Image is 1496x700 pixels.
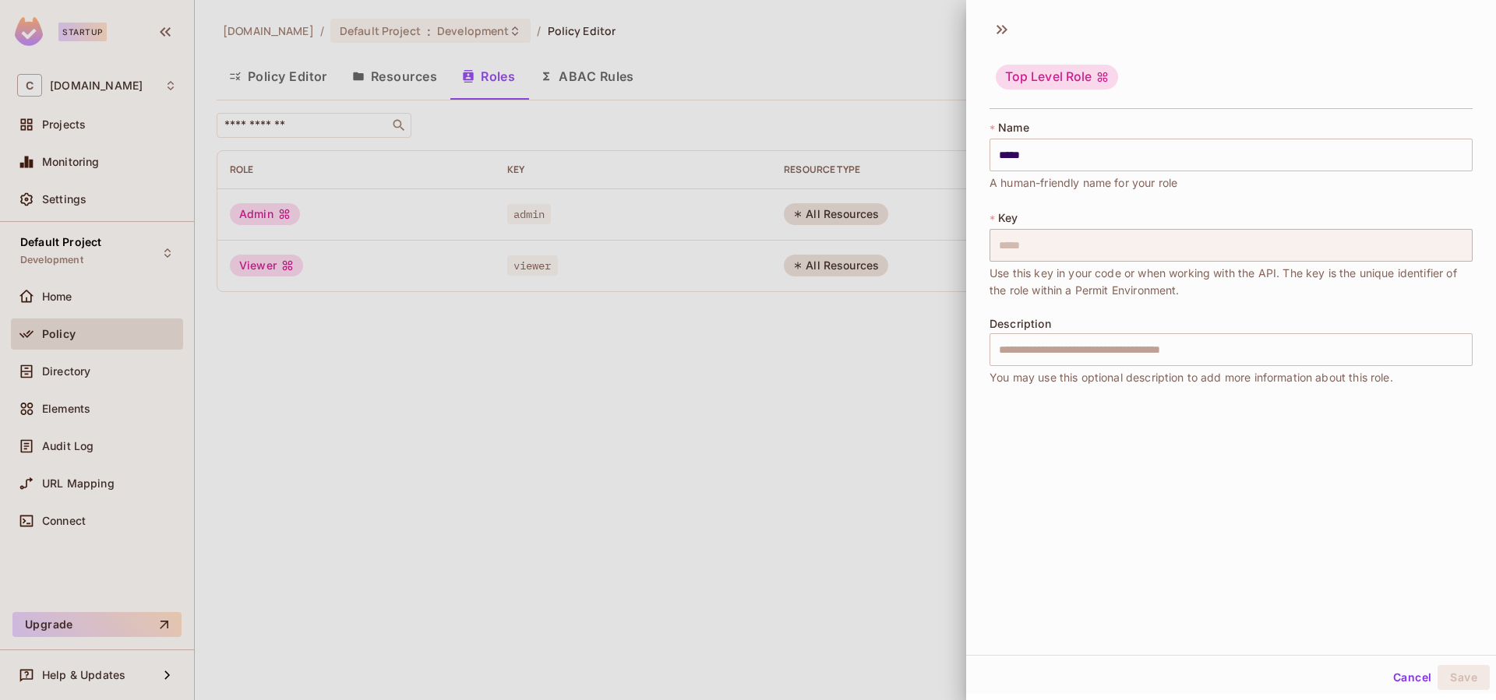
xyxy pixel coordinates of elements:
span: You may use this optional description to add more information about this role. [990,369,1393,386]
span: Key [998,212,1018,224]
span: Name [998,121,1029,134]
span: Description [990,318,1051,330]
span: A human-friendly name for your role [990,174,1177,192]
span: Use this key in your code or when working with the API. The key is the unique identifier of the r... [990,265,1473,299]
button: Save [1438,665,1490,690]
button: Cancel [1387,665,1438,690]
div: Top Level Role [996,65,1118,90]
